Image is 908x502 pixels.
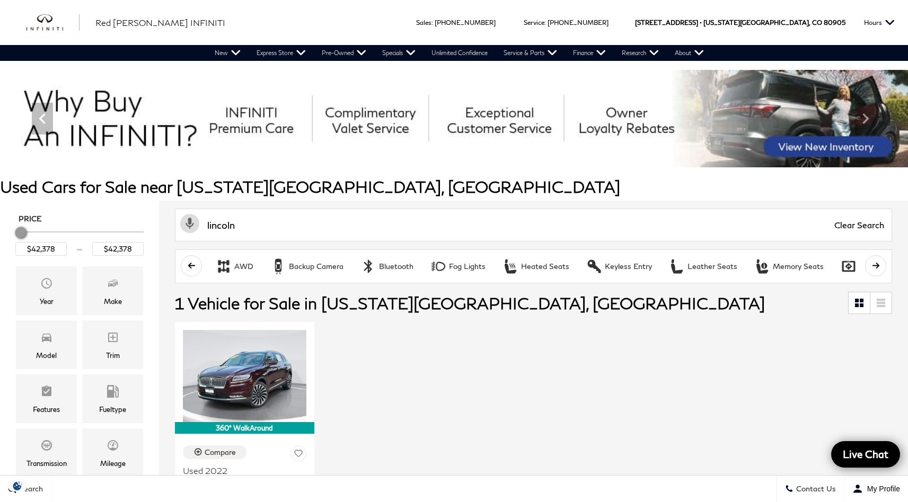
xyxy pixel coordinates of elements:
button: Backup CameraBackup Camera [265,255,349,277]
button: BluetoothBluetooth [355,255,419,277]
img: 2022 Lincoln Nautilus Black Label [183,330,306,422]
a: Finance [565,45,614,61]
span: Features [40,382,53,404]
div: TrimTrim [82,320,143,369]
a: [STREET_ADDRESS] • [US_STATE][GEOGRAPHIC_DATA], CO 80905 [635,19,845,26]
span: My Profile [863,485,900,493]
input: Minimum [15,242,67,256]
img: Opt-Out Icon [5,480,30,491]
div: TransmissionTransmission [16,428,77,477]
a: [PHONE_NUMBER] [548,19,609,26]
nav: Main Navigation [207,45,712,61]
div: Previous [32,103,53,135]
div: FueltypeFueltype [82,374,143,423]
div: MakeMake [82,266,143,315]
span: Year [40,274,53,295]
div: Memory Seats [754,258,770,274]
span: : [544,19,546,26]
span: Live Chat [838,447,894,461]
a: infiniti [27,14,80,31]
div: Compare [205,447,236,457]
span: Used 2022 [183,465,298,476]
div: Model [36,349,57,361]
div: Bluetooth [360,258,376,274]
a: Red [PERSON_NAME] INFINITI [95,16,225,29]
button: Save Vehicle [290,445,306,465]
span: Transmission [40,436,53,458]
span: Fueltype [107,382,119,404]
a: Used 2022Lincoln Nautilus Black Label [183,465,306,487]
button: Heated SeatsHeated Seats [497,255,575,277]
div: Make [104,295,122,307]
div: Transmission [27,458,67,469]
div: Year [40,295,54,307]
svg: Click to toggle on voice search [180,214,199,233]
span: 1 Vehicle for Sale in [US_STATE][GEOGRAPHIC_DATA], [GEOGRAPHIC_DATA] [175,293,765,312]
div: Price [15,223,144,256]
span: Go to slide 1 [427,148,437,158]
span: Service [524,19,544,26]
div: Leather Seats [669,258,685,274]
div: MileageMileage [82,428,143,477]
a: Live Chat [831,441,900,468]
a: Research [614,45,667,61]
a: About [667,45,712,61]
div: Keyless Entry [605,262,652,271]
div: Backup Camera [289,262,343,271]
div: Navigation System [841,258,857,274]
a: Pre-Owned [314,45,374,61]
button: Open user profile menu [844,476,908,502]
section: Click to Open Cookie Consent Modal [5,480,30,491]
div: Leather Seats [687,262,737,271]
div: Fueltype [99,404,126,415]
a: Express Store [249,45,314,61]
div: Mileage [100,458,126,469]
button: scroll right [865,255,886,276]
div: AWD [234,262,253,271]
img: INFINITI [27,14,80,31]
input: Maximum [92,242,144,256]
button: Keyless EntryKeyless Entry [580,255,658,277]
div: Fog Lights [430,258,446,274]
span: Sales [416,19,431,26]
div: YearYear [16,266,77,315]
button: Fog LightsFog Lights [425,255,491,277]
div: Fog Lights [449,262,486,271]
div: Features [33,404,60,415]
span: : [431,19,433,26]
div: Bluetooth [379,262,413,271]
h5: Price [19,214,140,223]
span: Search [16,485,43,494]
span: Contact Us [794,485,836,494]
span: Make [107,274,119,295]
input: Search Inventory [175,209,892,241]
a: [PHONE_NUMBER] [435,19,496,26]
span: Trim [107,328,119,349]
span: Clear Search [829,209,889,241]
div: Memory Seats [773,262,824,271]
span: Mileage [107,436,119,458]
div: Maximum Price [15,227,26,238]
a: New [207,45,249,61]
div: FeaturesFeatures [16,374,77,423]
div: Keyless Entry [586,258,602,274]
button: Leather SeatsLeather Seats [663,255,743,277]
button: Memory SeatsMemory Seats [748,255,830,277]
button: Compare Vehicle [183,445,246,459]
div: Heated Seats [503,258,518,274]
span: Go to slide 3 [456,148,467,158]
div: Trim [106,349,120,361]
a: Service & Parts [496,45,565,61]
span: Go to slide 4 [471,148,482,158]
span: Go to slide 2 [442,148,452,158]
a: Specials [374,45,424,61]
div: Heated Seats [521,262,569,271]
div: AWD [216,258,232,274]
a: Unlimited Confidence [424,45,496,61]
div: Backup Camera [270,258,286,274]
div: Next [855,103,876,135]
div: ModelModel [16,320,77,369]
span: Red [PERSON_NAME] INFINITI [95,17,225,28]
button: AWDAWD [210,255,259,277]
button: scroll left [181,255,202,276]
